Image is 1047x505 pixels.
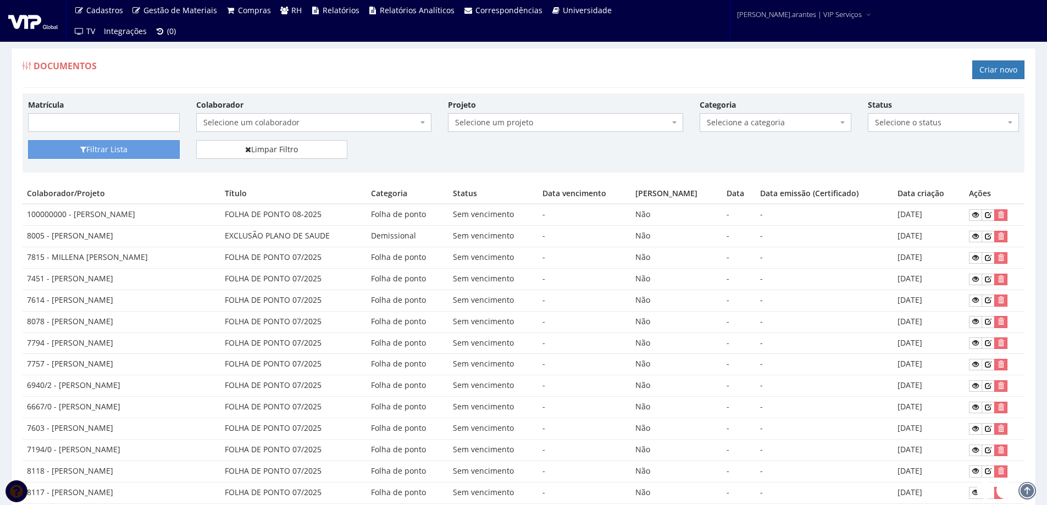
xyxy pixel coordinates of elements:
[448,290,538,311] td: Sem vencimento
[756,268,893,290] td: -
[538,247,631,269] td: -
[23,375,220,397] td: 6940/2 - [PERSON_NAME]
[631,311,722,332] td: Não
[538,268,631,290] td: -
[722,290,756,311] td: -
[722,482,756,503] td: -
[367,268,448,290] td: Folha de ponto
[722,247,756,269] td: -
[631,439,722,460] td: Não
[220,460,367,482] td: FOLHA DE PONTO 07/2025
[220,204,367,225] td: FOLHA DE PONTO 08-2025
[475,5,542,15] span: Correspondências
[538,397,631,418] td: -
[631,184,722,204] th: [PERSON_NAME]
[23,354,220,375] td: 7757 - [PERSON_NAME]
[538,460,631,482] td: -
[220,439,367,460] td: FOLHA DE PONTO 07/2025
[722,311,756,332] td: -
[23,204,220,225] td: 100000000 - [PERSON_NAME]
[893,418,965,440] td: [DATE]
[448,204,538,225] td: Sem vencimento
[538,482,631,503] td: -
[722,397,756,418] td: -
[86,5,123,15] span: Cadastros
[220,268,367,290] td: FOLHA DE PONTO 07/2025
[893,311,965,332] td: [DATE]
[70,21,99,42] a: TV
[448,247,538,269] td: Sem vencimento
[756,354,893,375] td: -
[722,418,756,440] td: -
[756,375,893,397] td: -
[104,26,147,36] span: Integrações
[707,117,838,128] span: Selecione a categoria
[756,439,893,460] td: -
[756,311,893,332] td: -
[23,184,220,204] th: Colaborador/Projeto
[756,332,893,354] td: -
[367,482,448,503] td: Folha de ponto
[756,226,893,247] td: -
[367,460,448,482] td: Folha de ponto
[448,311,538,332] td: Sem vencimento
[756,460,893,482] td: -
[220,290,367,311] td: FOLHA DE PONTO 07/2025
[756,204,893,225] td: -
[291,5,302,15] span: RH
[23,418,220,440] td: 7603 - [PERSON_NAME]
[972,60,1024,79] a: Criar novo
[220,482,367,503] td: FOLHA DE PONTO 07/2025
[86,26,95,36] span: TV
[631,204,722,225] td: Não
[538,439,631,460] td: -
[23,482,220,503] td: 8117 - [PERSON_NAME]
[893,247,965,269] td: [DATE]
[23,311,220,332] td: 8078 - [PERSON_NAME]
[538,418,631,440] td: -
[367,397,448,418] td: Folha de ponto
[23,397,220,418] td: 6667/0 - [PERSON_NAME]
[448,439,538,460] td: Sem vencimento
[631,460,722,482] td: Não
[893,439,965,460] td: [DATE]
[448,397,538,418] td: Sem vencimento
[868,113,1020,132] span: Selecione o status
[893,184,965,204] th: Data criação
[448,268,538,290] td: Sem vencimento
[538,311,631,332] td: -
[448,99,476,110] label: Projeto
[448,332,538,354] td: Sem vencimento
[367,226,448,247] td: Demissional
[722,184,756,204] th: Data
[756,184,893,204] th: Data emissão (Certificado)
[538,332,631,354] td: -
[538,226,631,247] td: -
[893,332,965,354] td: [DATE]
[220,354,367,375] td: FOLHA DE PONTO 07/2025
[367,418,448,440] td: Folha de ponto
[631,482,722,503] td: Não
[965,184,1024,204] th: Ações
[631,332,722,354] td: Não
[367,354,448,375] td: Folha de ponto
[700,113,851,132] span: Selecione a categoria
[875,117,1006,128] span: Selecione o status
[28,99,64,110] label: Matrícula
[737,9,862,20] span: [PERSON_NAME].arantes | VIP Serviços
[700,99,736,110] label: Categoria
[367,184,448,204] th: Categoria
[893,204,965,225] td: [DATE]
[23,460,220,482] td: 8118 - [PERSON_NAME]
[722,268,756,290] td: -
[238,5,271,15] span: Compras
[220,226,367,247] td: EXCLUSÃO PLANO DE SAUDE
[631,397,722,418] td: Não
[538,204,631,225] td: -
[722,354,756,375] td: -
[23,247,220,269] td: 7815 - MILLENA [PERSON_NAME]
[631,226,722,247] td: Não
[167,26,176,36] span: (0)
[367,439,448,460] td: Folha de ponto
[631,354,722,375] td: Não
